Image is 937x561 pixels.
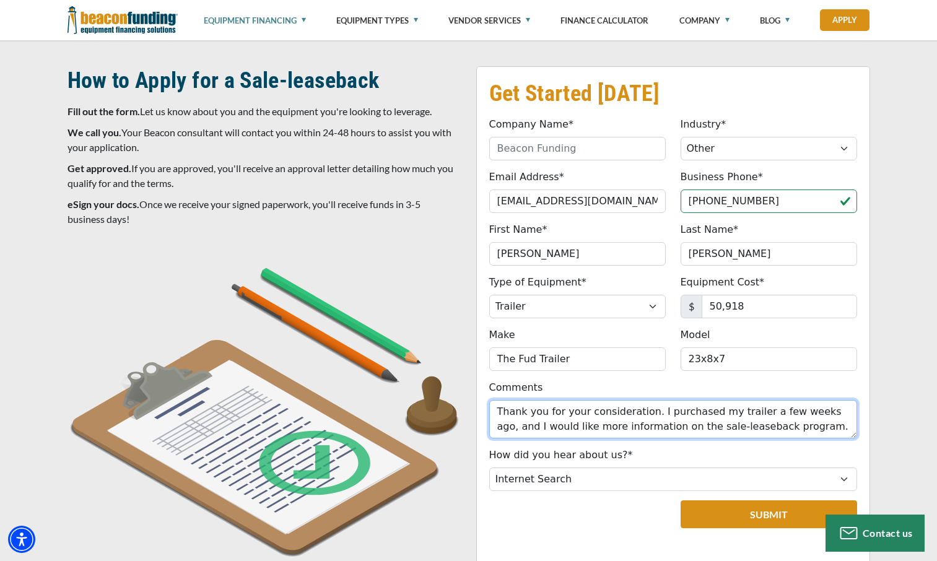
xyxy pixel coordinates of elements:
[489,222,547,237] label: First Name*
[681,117,726,132] label: Industry*
[68,104,461,119] p: Let us know about you and the equipment you're looking to leverage.
[489,79,857,108] h2: Get Started [DATE]
[489,380,543,395] label: Comments
[489,242,666,266] input: John
[681,328,710,342] label: Model
[68,66,461,95] h2: How to Apply for a Sale-leaseback
[489,189,666,213] input: jdoe@gmail.com
[702,295,857,318] input: 50,000
[68,198,139,210] strong: eSign your docs.
[681,275,765,290] label: Equipment Cost*
[68,125,461,155] p: Your Beacon consultant will contact you within 24-48 hours to assist you with your application.
[489,275,586,290] label: Type of Equipment*
[489,117,573,132] label: Company Name*
[8,526,35,553] div: Accessibility Menu
[681,170,763,185] label: Business Phone*
[681,189,857,213] input: (555) 555-5555
[489,328,515,342] label: Make
[68,161,461,191] p: If you are approved, you'll receive an approval letter detailing how much you qualify for and the...
[68,162,131,174] strong: Get approved.
[489,137,666,160] input: Beacon Funding
[68,254,461,557] img: man applying on form
[681,222,739,237] label: Last Name*
[489,500,640,539] iframe: reCAPTCHA
[863,527,913,539] span: Contact us
[820,9,869,31] a: Apply
[681,500,857,528] button: Submit
[68,126,121,138] strong: We call you.
[68,197,461,227] p: Once we receive your signed paperwork, you'll receive funds in 3-5 business days!
[681,242,857,266] input: Doe
[489,170,564,185] label: Email Address*
[681,295,702,318] span: $
[826,515,925,552] button: Contact us
[68,105,140,117] strong: Fill out the form.
[489,448,633,463] label: How did you hear about us?*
